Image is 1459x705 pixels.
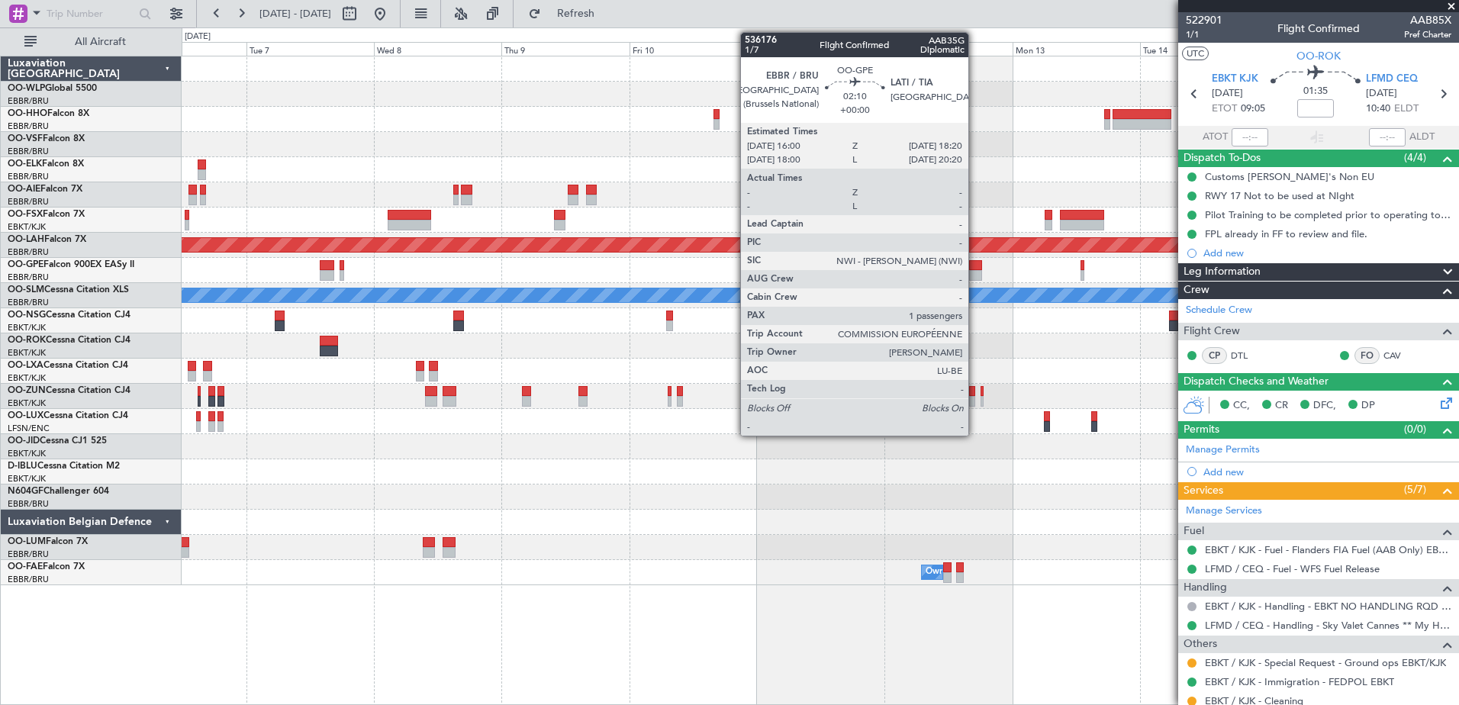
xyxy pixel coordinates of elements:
a: EBBR/BRU [8,246,49,258]
div: Tue 14 [1140,42,1267,56]
a: OO-HHOFalcon 8X [8,109,89,118]
span: Permits [1184,421,1219,439]
a: EBBR/BRU [8,297,49,308]
a: OO-WLPGlobal 5500 [8,84,97,93]
a: EBBR/BRU [8,498,49,510]
span: OO-WLP [8,84,45,93]
a: OO-LAHFalcon 7X [8,235,86,244]
a: Schedule Crew [1186,303,1252,318]
span: All Aircraft [40,37,161,47]
span: DP [1361,398,1375,414]
a: OO-AIEFalcon 7X [8,185,82,194]
span: 09:05 [1241,101,1265,117]
a: EBKT / KJK - Special Request - Ground ops EBKT/KJK [1205,656,1446,669]
span: 1/1 [1186,28,1222,41]
div: Mon 13 [1013,42,1140,56]
span: OO-LUX [8,411,43,420]
div: RWY 17 Not to be used at NIght [1205,189,1354,202]
span: OO-ROK [1296,48,1341,64]
span: OO-FAE [8,562,43,571]
span: OO-SLM [8,285,44,295]
span: Flight Crew [1184,323,1240,340]
span: Dispatch Checks and Weather [1184,373,1329,391]
a: OO-LUXCessna Citation CJ4 [8,411,128,420]
span: Crew [1184,282,1209,299]
span: AAB85X [1404,12,1451,28]
span: ATOT [1203,130,1228,145]
a: EBKT/KJK [8,398,46,409]
a: OO-LXACessna Citation CJ4 [8,361,128,370]
div: No Crew [GEOGRAPHIC_DATA] ([GEOGRAPHIC_DATA] National) [761,259,1016,282]
a: EBKT/KJK [8,221,46,233]
div: Customs [PERSON_NAME]'s Non EU [1205,170,1374,183]
a: OO-FSXFalcon 7X [8,210,85,219]
button: UTC [1182,47,1209,60]
span: Refresh [544,8,608,19]
a: EBBR/BRU [8,196,49,208]
div: Add new [1203,465,1451,478]
a: LFMD / CEQ - Handling - Sky Valet Cannes ** My Handling**LFMD / CEQ [1205,619,1451,632]
a: EBBR/BRU [8,171,49,182]
div: Thu 9 [501,42,629,56]
div: Owner Melsbroek Air Base [926,561,1029,584]
span: OO-JID [8,436,40,446]
a: EBBR/BRU [8,272,49,283]
div: FPL already in FF to review and file. [1205,227,1367,240]
span: ALDT [1409,130,1435,145]
a: EBKT/KJK [8,347,46,359]
div: Wed 8 [374,42,501,56]
span: OO-ROK [8,336,46,345]
a: OO-JIDCessna CJ1 525 [8,436,107,446]
div: Flight Confirmed [1277,21,1360,37]
a: D-IBLUCessna Citation M2 [8,462,120,471]
span: 01:35 [1303,84,1328,99]
span: Handling [1184,579,1227,597]
a: LFMD / CEQ - Fuel - WFS Fuel Release [1205,562,1380,575]
span: OO-ZUN [8,386,46,395]
span: OO-HHO [8,109,47,118]
span: OO-LAH [8,235,44,244]
a: Manage Permits [1186,443,1260,458]
div: Sat 11 [757,42,884,56]
div: Pilot Training to be completed prior to operating to LFMD [1205,208,1451,221]
span: [DATE] [1212,86,1243,101]
span: CC, [1233,398,1250,414]
span: LFMD CEQ [1366,72,1418,87]
div: Mon 6 [118,42,246,56]
a: EBBR/BRU [8,549,49,560]
a: OO-FAEFalcon 7X [8,562,85,571]
span: OO-FSX [8,210,43,219]
a: N604GFChallenger 604 [8,487,109,496]
a: OO-NSGCessna Citation CJ4 [8,311,130,320]
a: EBKT/KJK [8,448,46,459]
a: OO-GPEFalcon 900EX EASy II [8,260,134,269]
span: OO-GPE [8,260,43,269]
a: LFSN/ENC [8,423,50,434]
span: (0/0) [1404,421,1426,437]
a: Manage Services [1186,504,1262,519]
span: D-IBLU [8,462,37,471]
a: EBKT / KJK - Handling - EBKT NO HANDLING RQD FOR CJ [1205,600,1451,613]
span: CR [1275,398,1288,414]
a: EBBR/BRU [8,95,49,107]
span: [DATE] - [DATE] [259,7,331,21]
span: DFC, [1313,398,1336,414]
a: OO-VSFFalcon 8X [8,134,85,143]
a: CAV [1383,349,1418,362]
span: N604GF [8,487,43,496]
span: Leg Information [1184,263,1261,281]
a: OO-ELKFalcon 8X [8,159,84,169]
div: Add new [1203,246,1451,259]
a: OO-LUMFalcon 7X [8,537,88,546]
a: OO-ROKCessna Citation CJ4 [8,336,130,345]
a: OO-SLMCessna Citation XLS [8,285,129,295]
a: EBBR/BRU [8,574,49,585]
a: EBKT / KJK - Fuel - Flanders FIA Fuel (AAB Only) EBKT / KJK [1205,543,1451,556]
a: EBKT/KJK [8,473,46,484]
div: Tue 7 [246,42,374,56]
a: EBKT/KJK [8,322,46,333]
span: Pref Charter [1404,28,1451,41]
div: FO [1354,347,1380,364]
span: OO-NSG [8,311,46,320]
span: Dispatch To-Dos [1184,150,1261,167]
